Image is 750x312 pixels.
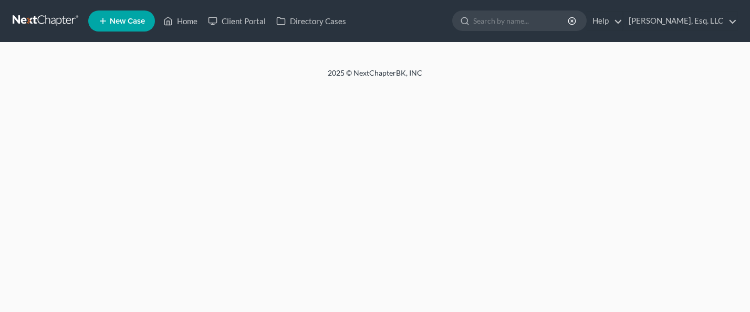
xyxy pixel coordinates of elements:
[271,12,351,30] a: Directory Cases
[203,12,271,30] a: Client Portal
[587,12,622,30] a: Help
[110,17,145,25] span: New Case
[623,12,737,30] a: [PERSON_NAME], Esq. LLC
[473,11,569,30] input: Search by name...
[158,12,203,30] a: Home
[76,68,674,87] div: 2025 © NextChapterBK, INC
